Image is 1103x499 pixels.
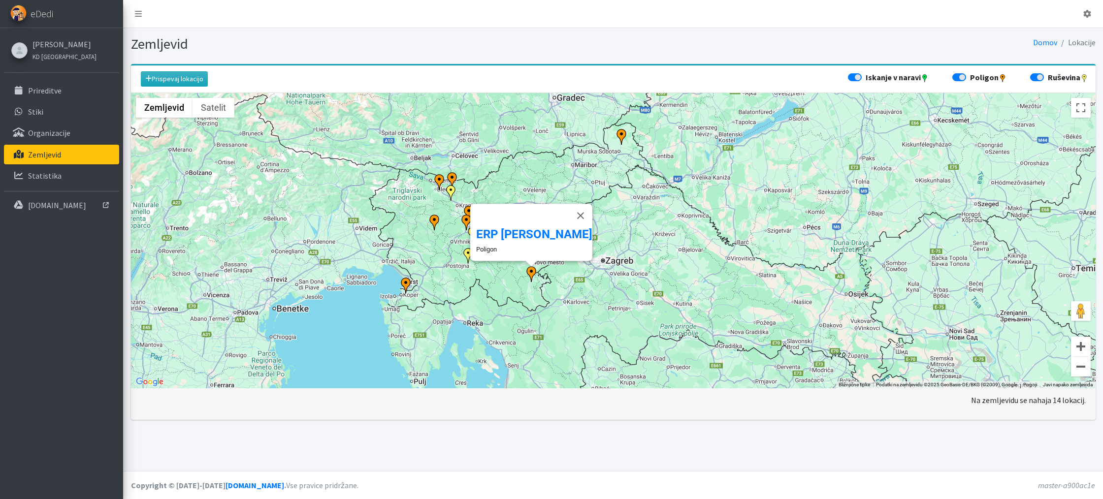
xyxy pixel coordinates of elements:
a: ERP [PERSON_NAME] [476,227,592,242]
div: Poligon KD Storžič [444,172,460,188]
img: eDedi [10,5,27,21]
label: Ruševina [1048,71,1088,83]
div: Poligon KD Ljubljana [458,215,474,230]
a: Domov [1033,37,1057,47]
p: [DOMAIN_NAME] [28,200,86,210]
a: Organizacije [4,123,119,143]
em: master-a900ac1e [1038,480,1095,490]
a: Prireditve [4,81,119,100]
h1: Zemljevid [131,35,610,53]
p: Organizacije [28,128,70,138]
a: Odprite to območje v Google Zemljevidih (odpre se novo okno) [133,375,166,388]
b: ERP [PERSON_NAME] [476,227,592,241]
img: yellow-dot.png [1080,74,1088,82]
div: Ruševinski poligon Ig [465,227,481,243]
div: ŠKD Goričko [614,129,629,145]
a: [DOMAIN_NAME] [226,480,284,490]
label: Iskanje v naravi [866,71,929,83]
button: Pokaži satelitske posnetke [193,98,234,118]
button: Zapri [569,204,592,227]
button: Povečaj [1071,337,1091,356]
div: SAR.SI [461,206,477,221]
footer: Vse pravice pridržane. [123,471,1103,499]
img: Google [133,375,166,388]
div: ŠKD Žiri [426,215,442,230]
p: Stiki [28,107,43,117]
button: Preklopi v celozaslonski pogled [1071,98,1091,118]
a: [DOMAIN_NAME] [4,195,119,215]
button: Pokaži zemljevid ulice [136,98,193,118]
a: Stiki [4,102,119,122]
a: Prispevaj lokacijo [141,71,208,87]
div: Poligon ŠKD Lesce-Radovljica [431,174,447,190]
a: Javi napako zemljevida [1043,382,1093,387]
button: Bližnjične tipke [839,381,870,388]
div: Poligon KD Obala [398,278,414,293]
a: Zemljevid [4,145,119,164]
a: [PERSON_NAME] [32,38,97,50]
p: Statistika [28,171,62,181]
button: Pomanjšaj [1071,357,1091,376]
label: Poligon [970,71,1006,83]
a: Pogoji [1023,382,1037,387]
span: eDedi [31,6,53,21]
li: Lokacije [1057,35,1096,50]
p: Prireditve [28,86,62,95]
small: KD [GEOGRAPHIC_DATA] [32,53,97,61]
b: Poligon [476,246,497,253]
div: Gramoznica KD Naklo [443,185,459,201]
p: Na zemljevidu se nahaja 14 lokacij. [971,394,1086,406]
strong: Copyright © [DATE]-[DATE] . [131,480,286,490]
span: Podatki na zemljevidu ©2025 GeoBasis-DE/BKG (©2009), Google [876,382,1017,387]
a: Statistika [4,166,119,186]
div: ERP Bela krajina [523,266,539,282]
div: Bloke [460,248,476,264]
img: orange-dot.png [999,74,1006,82]
img: green-dot.png [921,74,929,82]
div: Poligon ŠKD Krim [468,210,484,226]
a: KD [GEOGRAPHIC_DATA] [32,50,97,62]
button: Možica spustite na zemljevid, da odprete Street View [1071,301,1091,321]
p: Zemljevid [28,150,61,159]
